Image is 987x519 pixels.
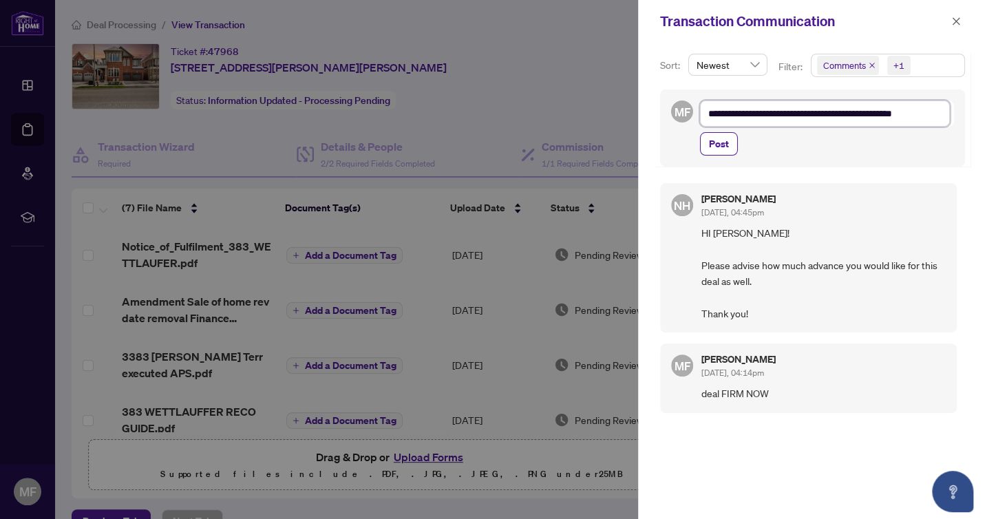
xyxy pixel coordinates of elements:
span: close [869,62,875,69]
span: NH [674,196,690,214]
span: [DATE], 04:14pm [701,368,764,378]
p: Filter: [778,59,805,74]
span: Post [709,133,729,155]
span: Comments [823,59,866,72]
span: close [951,17,961,26]
p: Sort: [660,58,683,73]
button: Post [700,132,738,156]
span: HI [PERSON_NAME]! Please advise how much advance you would like for this deal as well. Thank you! [701,225,946,321]
span: Comments [817,56,879,75]
div: Transaction Communication [660,11,947,32]
span: MF [674,103,690,120]
span: [DATE], 04:45pm [701,207,764,218]
span: MF [674,357,690,374]
div: +1 [893,59,904,72]
span: Newest [697,54,759,75]
button: Open asap [932,471,973,512]
span: deal FIRM NOW [701,385,946,401]
h5: [PERSON_NAME] [701,194,776,204]
h5: [PERSON_NAME] [701,354,776,364]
